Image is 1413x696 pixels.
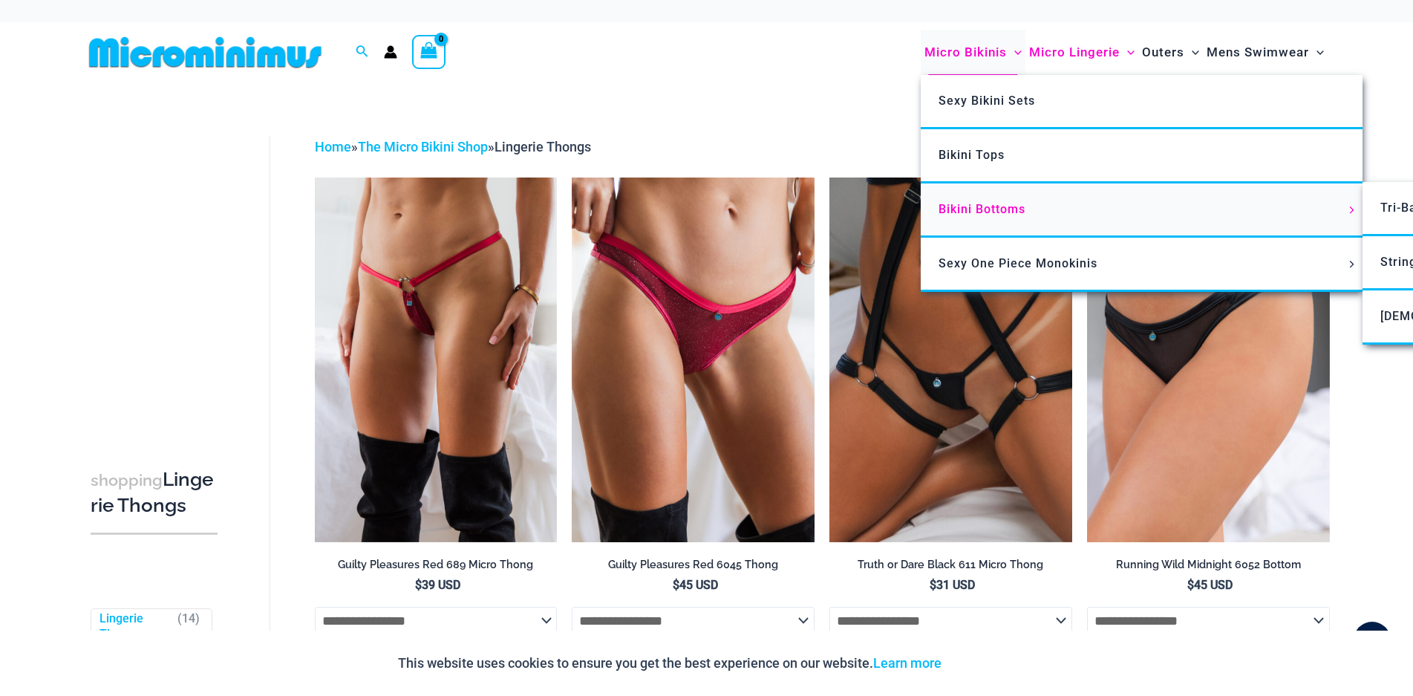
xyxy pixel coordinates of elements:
a: Guilty Pleasures Red 6045 Thong [572,558,815,577]
a: Running Wild Midnight 6052 Bottom 01Running Wild Midnight 1052 Top 6052 Bottom 05Running Wild Mid... [1087,178,1330,541]
h2: Guilty Pleasures Red 689 Micro Thong [315,558,558,572]
bdi: 45 USD [673,578,718,592]
span: Mens Swimwear [1207,33,1309,71]
a: View Shopping Cart, empty [412,35,446,69]
bdi: 39 USD [415,578,460,592]
a: Sexy Bikini Sets [921,75,1363,129]
p: This website uses cookies to ensure you get the best experience on our website. [398,652,942,674]
a: Bikini BottomsMenu ToggleMenu Toggle [921,183,1363,238]
span: $ [1187,578,1194,592]
a: Truth or Dare Black 611 Micro Thong [829,558,1072,577]
a: Bikini Tops [921,129,1363,183]
button: Accept [953,645,1016,681]
nav: Site Navigation [918,27,1331,77]
span: $ [930,578,936,592]
bdi: 45 USD [1187,578,1233,592]
span: » » [315,139,591,155]
a: Truth or Dare Black Micro 02Truth or Dare Black 1905 Bodysuit 611 Micro 12Truth or Dare Black 190... [829,178,1072,541]
img: Guilty Pleasures Red 6045 Thong 01 [572,178,815,541]
a: Micro BikinisMenu ToggleMenu Toggle [921,30,1025,75]
img: MM SHOP LOGO FLAT [83,36,327,69]
span: ( ) [177,611,200,643]
img: Truth or Dare Black Micro 02 [829,178,1072,541]
span: Menu Toggle [1309,33,1324,71]
h2: Running Wild Midnight 6052 Bottom [1087,558,1330,572]
a: Lingerie Thongs [99,611,171,643]
a: OutersMenu ToggleMenu Toggle [1138,30,1203,75]
span: 14 [182,611,195,625]
a: Account icon link [384,45,397,59]
span: shopping [91,471,163,490]
bdi: 31 USD [930,578,975,592]
span: Menu Toggle [1184,33,1199,71]
a: Micro LingerieMenu ToggleMenu Toggle [1025,30,1138,75]
span: Menu Toggle [1120,33,1135,71]
a: Guilty Pleasures Red 689 Micro Thong [315,558,558,577]
a: Learn more [873,655,942,671]
h2: Truth or Dare Black 611 Micro Thong [829,558,1072,572]
a: Running Wild Midnight 6052 Bottom [1087,558,1330,577]
span: Micro Lingerie [1029,33,1120,71]
h2: Guilty Pleasures Red 6045 Thong [572,558,815,572]
span: $ [415,578,422,592]
iframe: TrustedSite Certified [91,124,224,421]
span: Micro Bikinis [924,33,1007,71]
h3: Lingerie Thongs [91,467,218,518]
span: Menu Toggle [1343,261,1360,268]
span: Sexy One Piece Monokinis [939,256,1097,270]
a: Mens SwimwearMenu ToggleMenu Toggle [1203,30,1328,75]
span: Outers [1142,33,1184,71]
span: Sexy Bikini Sets [939,94,1035,108]
span: Bikini Bottoms [939,202,1025,216]
span: Bikini Tops [939,148,1005,162]
img: Running Wild Midnight 6052 Bottom 01 [1087,178,1330,541]
a: The Micro Bikini Shop [358,139,488,155]
a: Guilty Pleasures Red 689 Micro 01Guilty Pleasures Red 689 Micro 02Guilty Pleasures Red 689 Micro 02 [315,178,558,541]
a: Sexy One Piece MonokinisMenu ToggleMenu Toggle [921,238,1363,292]
span: Menu Toggle [1343,206,1360,214]
a: Search icon link [356,43,369,62]
span: $ [673,578,679,592]
a: Home [315,139,351,155]
span: Menu Toggle [1007,33,1022,71]
img: Guilty Pleasures Red 689 Micro 01 [315,178,558,541]
span: Lingerie Thongs [495,139,591,155]
a: Guilty Pleasures Red 6045 Thong 01Guilty Pleasures Red 6045 Thong 02Guilty Pleasures Red 6045 Tho... [572,178,815,541]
